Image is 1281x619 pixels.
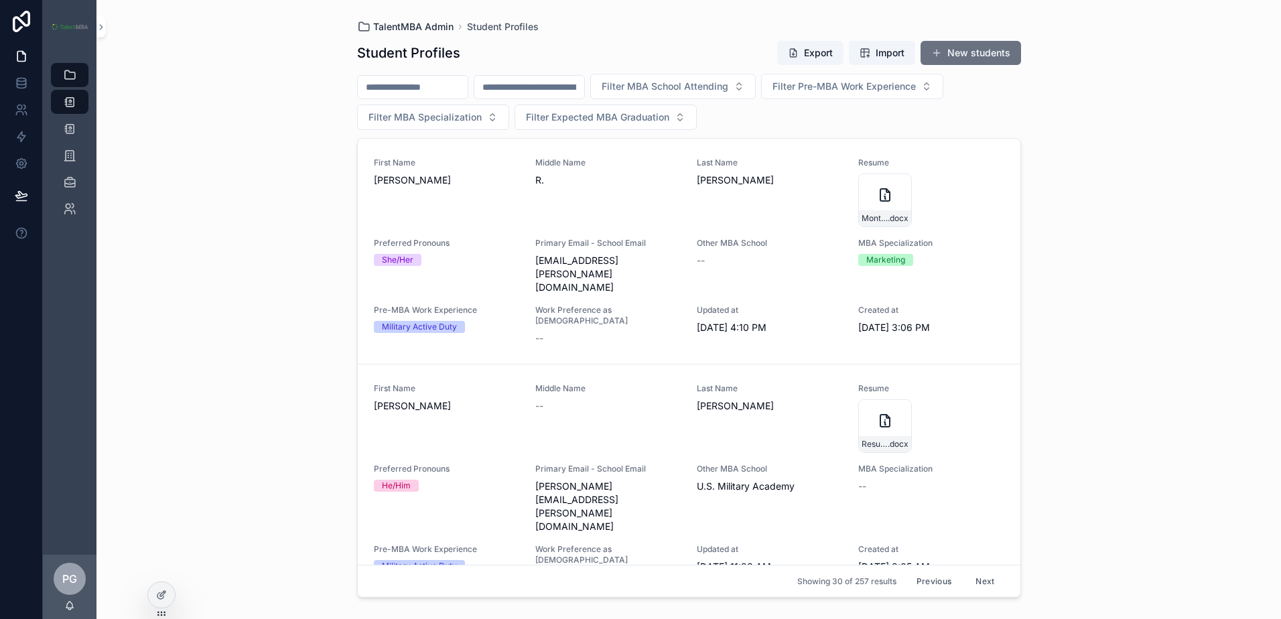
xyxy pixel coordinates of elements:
[374,383,519,394] span: First Name
[697,157,842,168] span: Last Name
[357,20,454,33] a: TalentMBA Admin
[374,464,519,474] span: Preferred Pronouns
[888,213,908,224] span: .docx
[535,399,543,413] span: --
[966,571,1004,592] button: Next
[535,383,681,394] span: Middle Name
[515,105,697,130] button: Select Button
[697,174,842,187] span: [PERSON_NAME]
[535,464,681,474] span: Primary Email - School Email
[862,213,888,224] span: Montalvo_Dawn_Talent-MBA-Resume
[373,20,454,33] span: TalentMBA Admin
[697,560,842,573] span: [DATE] 11:23 AM
[697,238,842,249] span: Other MBA School
[697,464,842,474] span: Other MBA School
[535,238,681,249] span: Primary Email - School Email
[697,321,842,334] span: [DATE] 4:10 PM
[862,439,888,450] span: Resume_Schultz_II2
[876,46,904,60] span: Import
[535,305,681,326] span: Work Preference as [DEMOGRAPHIC_DATA]
[368,111,482,124] span: Filter MBA Specialization
[590,74,756,99] button: Select Button
[357,44,460,62] h1: Student Profiles
[697,305,842,316] span: Updated at
[382,254,413,266] div: She/Her
[62,571,77,587] span: PG
[858,464,1004,474] span: MBA Specialization
[858,560,1004,573] span: [DATE] 8:05 AM
[761,74,943,99] button: Select Button
[907,571,961,592] button: Previous
[382,560,457,572] div: Military Active Duty
[535,254,681,294] span: [EMAIL_ADDRESS][PERSON_NAME][DOMAIN_NAME]
[866,254,905,266] div: Marketing
[697,399,842,413] span: [PERSON_NAME]
[357,105,509,130] button: Select Button
[858,321,1004,334] span: [DATE] 3:06 PM
[535,480,681,533] span: [PERSON_NAME][EMAIL_ADDRESS][PERSON_NAME][DOMAIN_NAME]
[467,20,539,33] a: Student Profiles
[382,321,457,333] div: Military Active Duty
[374,174,519,187] span: [PERSON_NAME]
[374,544,519,555] span: Pre-MBA Work Experience
[858,157,1004,168] span: Resume
[888,439,908,450] span: .docx
[374,238,519,249] span: Preferred Pronouns
[602,80,728,93] span: Filter MBA School Attending
[358,364,1020,602] a: First Name[PERSON_NAME]Middle Name--Last Name[PERSON_NAME]ResumeResume_Schultz_II2.docxPreferred ...
[374,157,519,168] span: First Name
[858,305,1004,316] span: Created at
[358,139,1020,364] a: First Name[PERSON_NAME]Middle NameR.Last Name[PERSON_NAME]ResumeMontalvo_Dawn_Talent-MBA-Resume.d...
[43,54,96,238] div: scrollable content
[51,23,88,30] img: App logo
[526,111,669,124] span: Filter Expected MBA Graduation
[697,383,842,394] span: Last Name
[374,305,519,316] span: Pre-MBA Work Experience
[772,80,916,93] span: Filter Pre-MBA Work Experience
[535,174,681,187] span: R.
[535,544,681,565] span: Work Preference as [DEMOGRAPHIC_DATA]
[797,576,896,587] span: Showing 30 of 257 results
[858,238,1004,249] span: MBA Specialization
[777,41,844,65] button: Export
[858,480,866,493] span: --
[858,383,1004,394] span: Resume
[697,480,842,493] span: U.S. Military Academy
[697,544,842,555] span: Updated at
[921,41,1021,65] button: New students
[535,157,681,168] span: Middle Name
[858,544,1004,555] span: Created at
[849,41,915,65] button: Import
[382,480,411,492] div: He/Him
[697,254,705,267] span: --
[374,399,519,413] span: [PERSON_NAME]
[535,332,543,345] span: --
